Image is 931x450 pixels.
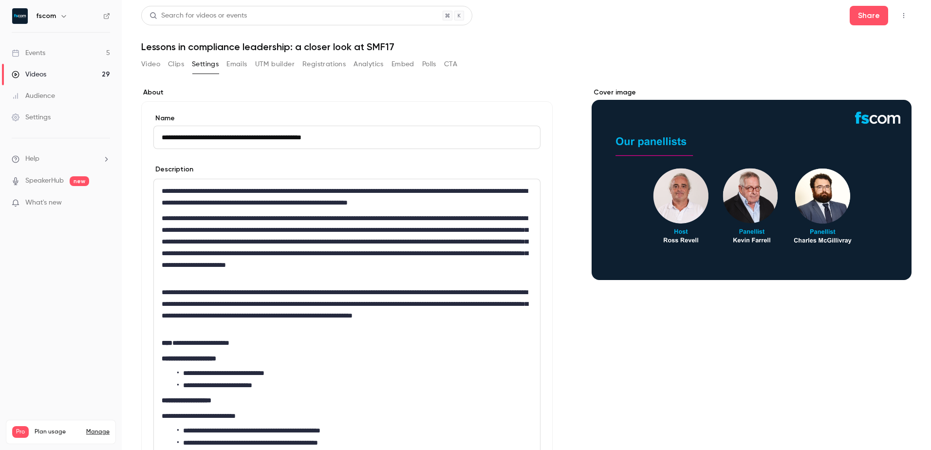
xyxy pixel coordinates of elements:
button: Share [850,6,888,25]
div: Events [12,48,45,58]
button: Clips [168,56,184,72]
img: fscom [12,8,28,24]
span: Plan usage [35,428,80,436]
div: Audience [12,91,55,101]
h1: Lessons in compliance leadership: a closer look at SMF17 [141,41,912,53]
label: Name [153,113,540,123]
button: Polls [422,56,436,72]
section: Cover image [592,88,912,280]
div: Settings [12,112,51,122]
span: What's new [25,198,62,208]
label: About [141,88,553,97]
div: Search for videos or events [149,11,247,21]
li: help-dropdown-opener [12,154,110,164]
label: Cover image [592,88,912,97]
span: Pro [12,426,29,438]
button: Embed [391,56,414,72]
button: UTM builder [255,56,295,72]
a: SpeakerHub [25,176,64,186]
button: Video [141,56,160,72]
iframe: Noticeable Trigger [98,199,110,207]
h6: fscom [36,11,56,21]
button: Emails [226,56,247,72]
button: Analytics [354,56,384,72]
button: Top Bar Actions [896,8,912,23]
button: Registrations [302,56,346,72]
span: Help [25,154,39,164]
div: Videos [12,70,46,79]
span: new [70,176,89,186]
button: Settings [192,56,219,72]
button: CTA [444,56,457,72]
a: Manage [86,428,110,436]
label: Description [153,165,193,174]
